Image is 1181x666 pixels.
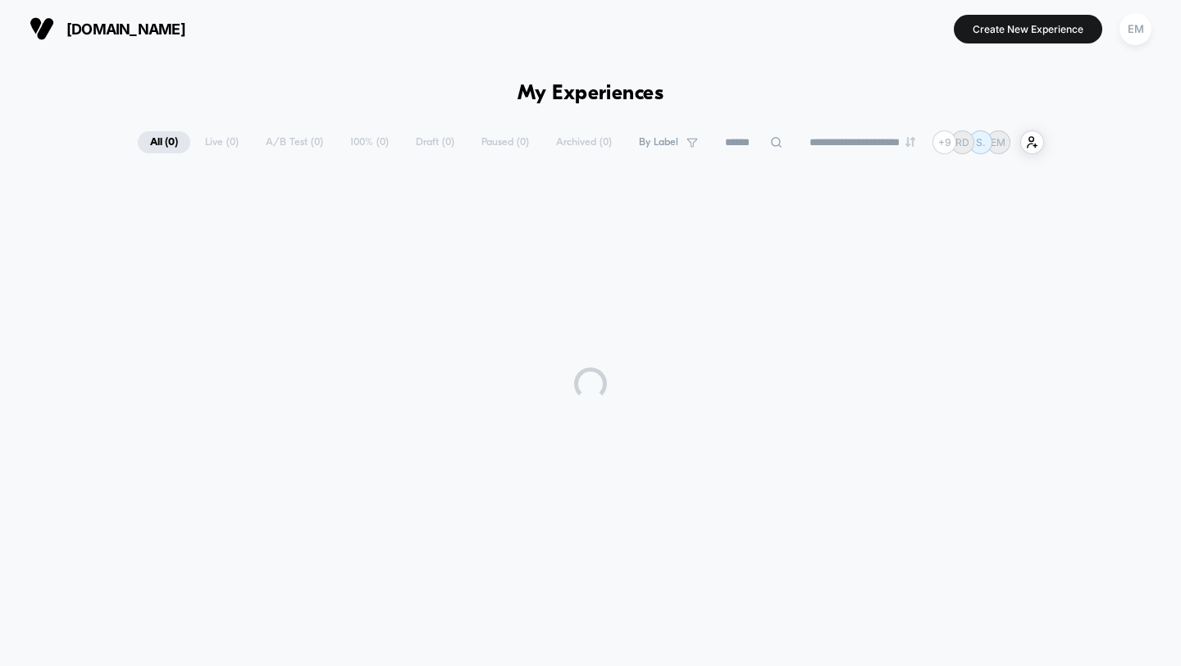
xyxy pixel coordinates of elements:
[954,15,1102,43] button: Create New Experience
[1119,13,1151,45] div: EM
[1115,12,1156,46] button: EM
[976,136,985,148] p: S.
[66,21,185,38] span: [DOMAIN_NAME]
[639,136,678,148] span: By Label
[991,136,1005,148] p: EM
[955,136,969,148] p: RD
[25,16,190,42] button: [DOMAIN_NAME]
[932,130,956,154] div: + 9
[518,82,664,106] h1: My Experiences
[30,16,54,41] img: Visually logo
[138,131,190,153] span: All ( 0 )
[905,137,915,147] img: end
